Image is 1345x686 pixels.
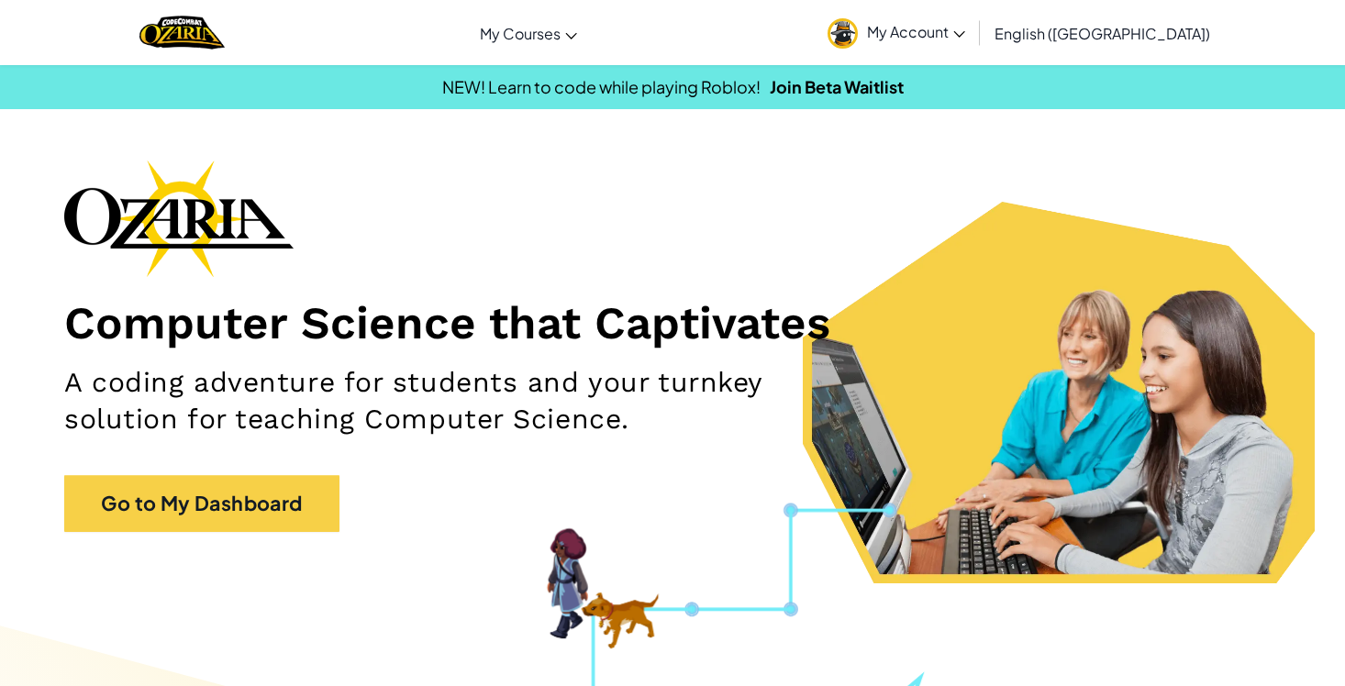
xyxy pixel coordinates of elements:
a: Join Beta Waitlist [770,76,904,97]
h2: A coding adventure for students and your turnkey solution for teaching Computer Science. [64,364,879,439]
img: avatar [828,18,858,49]
a: My Account [818,4,974,61]
span: My Courses [480,24,561,43]
a: English ([GEOGRAPHIC_DATA]) [985,8,1219,58]
img: Home [139,14,225,51]
a: My Courses [471,8,586,58]
a: Go to My Dashboard [64,475,339,532]
span: NEW! Learn to code while playing Roblox! [442,76,761,97]
a: Ozaria by CodeCombat logo [139,14,225,51]
span: My Account [867,22,965,41]
span: English ([GEOGRAPHIC_DATA]) [995,24,1210,43]
h1: Computer Science that Captivates [64,295,1281,350]
img: Ozaria branding logo [64,160,294,277]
